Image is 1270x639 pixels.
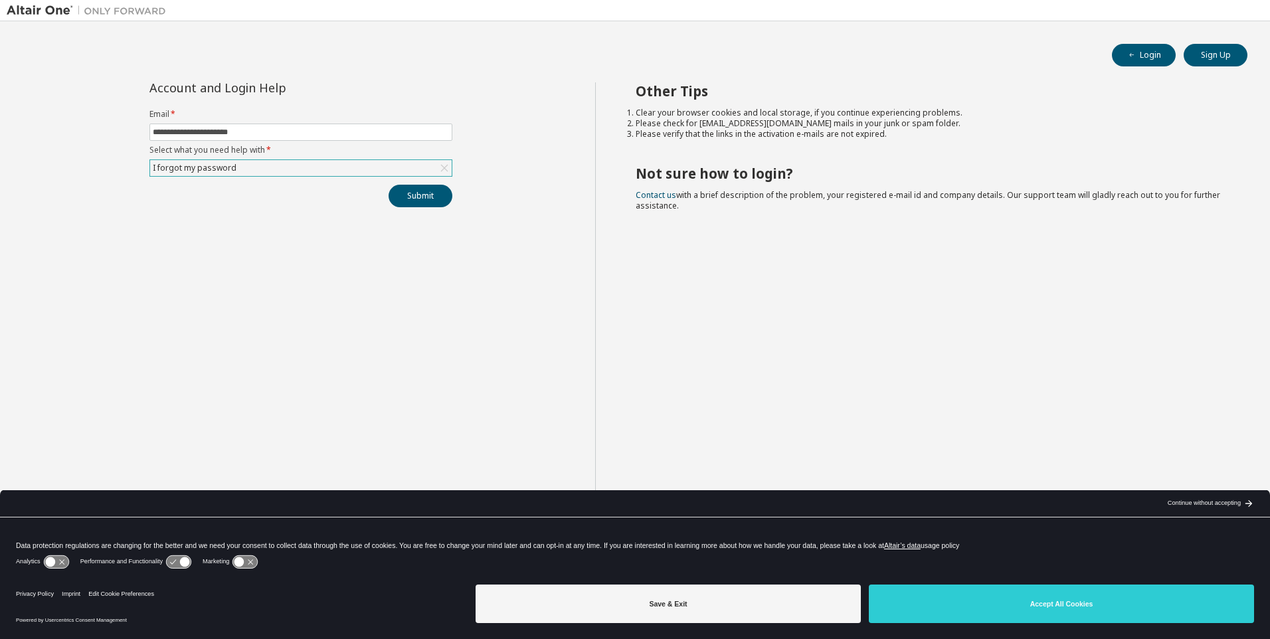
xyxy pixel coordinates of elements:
[636,82,1224,100] h2: Other Tips
[389,185,452,207] button: Submit
[636,129,1224,139] li: Please verify that the links in the activation e-mails are not expired.
[149,109,452,120] label: Email
[150,160,452,176] div: I forgot my password
[636,189,676,201] a: Contact us
[149,82,392,93] div: Account and Login Help
[636,189,1220,211] span: with a brief description of the problem, your registered e-mail id and company details. Our suppo...
[7,4,173,17] img: Altair One
[636,108,1224,118] li: Clear your browser cookies and local storage, if you continue experiencing problems.
[636,118,1224,129] li: Please check for [EMAIL_ADDRESS][DOMAIN_NAME] mails in your junk or spam folder.
[636,165,1224,182] h2: Not sure how to login?
[149,145,452,155] label: Select what you need help with
[1184,44,1247,66] button: Sign Up
[151,161,238,175] div: I forgot my password
[1112,44,1176,66] button: Login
